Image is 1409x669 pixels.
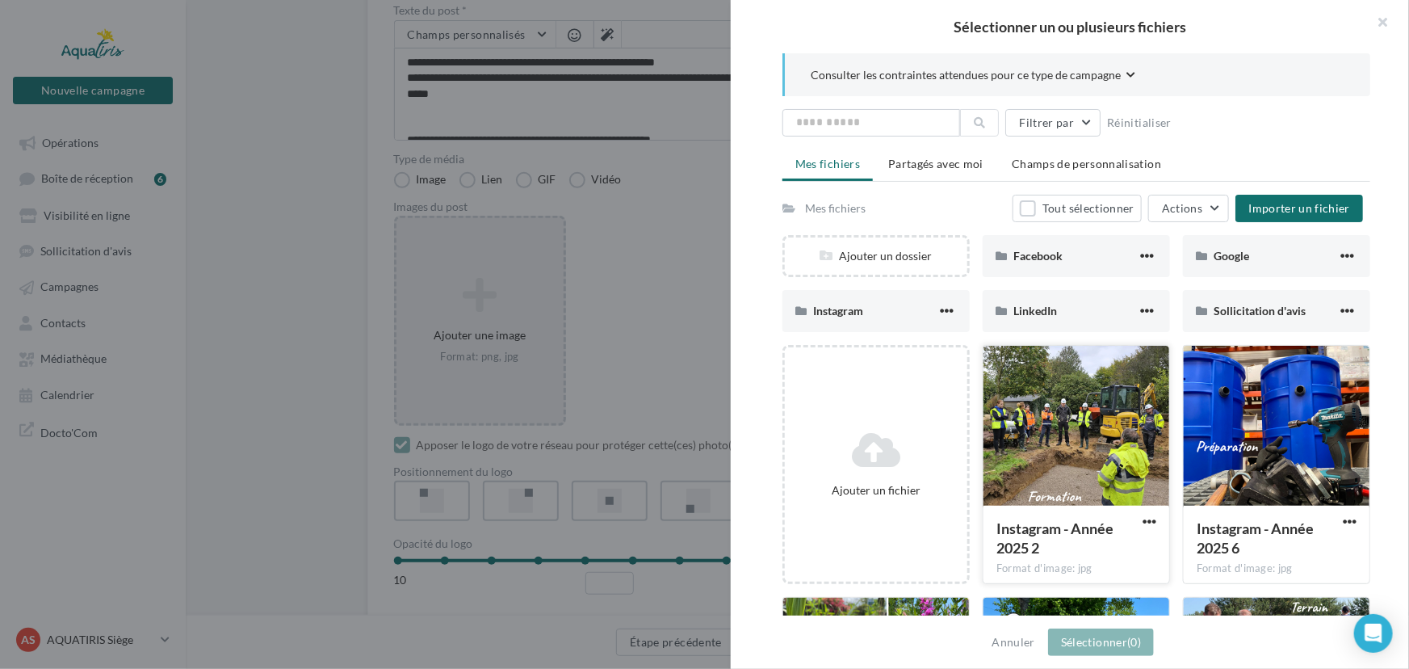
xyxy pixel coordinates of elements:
button: Filtrer par [1005,109,1101,137]
span: Facebook [1013,249,1063,263]
span: (0) [1127,635,1141,649]
span: Google [1214,249,1249,263]
span: Partagés avec moi [888,157,983,170]
span: LinkedIn [1013,304,1057,318]
span: Importer un fichier [1248,201,1350,215]
span: Sollicitation d'avis [1214,304,1306,318]
button: Importer un fichier [1235,195,1363,222]
div: Format d'image: jpg [996,562,1156,576]
button: Annuler [986,633,1042,652]
button: Actions [1148,195,1229,222]
button: Sélectionner(0) [1048,629,1154,656]
span: Instagram [813,304,863,318]
button: Réinitialiser [1101,113,1178,133]
button: Consulter les contraintes attendues pour ce type de campagne [811,66,1135,86]
span: Champs de personnalisation [1012,157,1161,170]
span: Actions [1162,201,1202,215]
div: Ajouter un fichier [791,482,961,499]
div: Format d'image: jpg [1197,562,1357,576]
span: Instagram - Année 2025 2 [996,520,1113,557]
span: Consulter les contraintes attendues pour ce type de campagne [811,67,1121,83]
button: Tout sélectionner [1013,195,1142,222]
span: Mes fichiers [795,157,860,170]
div: Mes fichiers [805,200,866,217]
h2: Sélectionner un ou plusieurs fichiers [757,19,1383,34]
span: Instagram - Année 2025 6 [1197,520,1314,557]
div: Ajouter un dossier [785,248,967,264]
div: Open Intercom Messenger [1354,614,1393,653]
